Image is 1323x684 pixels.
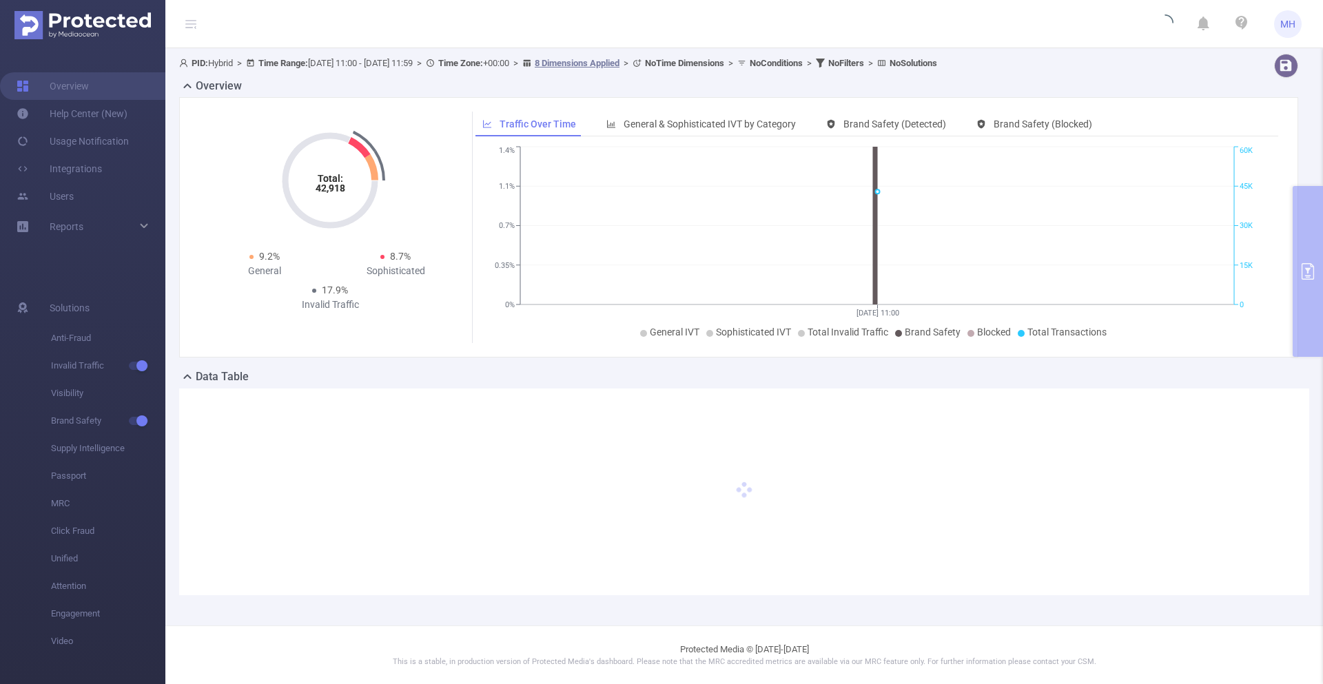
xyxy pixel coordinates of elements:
[750,58,803,68] b: No Conditions
[50,213,83,240] a: Reports
[51,435,165,462] span: Supply Intelligence
[500,118,576,129] span: Traffic Over Time
[51,517,165,545] span: Click Fraud
[905,327,961,338] span: Brand Safety
[803,58,816,68] span: >
[233,58,246,68] span: >
[535,58,619,68] u: 8 Dimensions Applied
[619,58,633,68] span: >
[322,284,348,296] span: 17.9%
[606,119,616,129] i: icon: bar-chart
[165,625,1323,684] footer: Protected Media © [DATE]-[DATE]
[499,222,515,231] tspan: 0.7%
[259,251,280,262] span: 9.2%
[14,11,151,39] img: Protected Media
[1240,147,1253,156] tspan: 60K
[390,251,411,262] span: 8.7%
[482,119,492,129] i: icon: line-chart
[864,58,877,68] span: >
[179,59,192,68] i: icon: user
[51,628,165,655] span: Video
[265,298,396,312] div: Invalid Traffic
[624,118,796,129] span: General & Sophisticated IVT by Category
[196,78,242,94] h2: Overview
[51,600,165,628] span: Engagement
[1240,222,1253,231] tspan: 30K
[196,369,249,385] h2: Data Table
[1240,300,1244,309] tspan: 0
[1280,10,1295,38] span: MH
[650,327,699,338] span: General IVT
[843,118,946,129] span: Brand Safety (Detected)
[330,264,461,278] div: Sophisticated
[499,182,515,191] tspan: 1.1%
[17,100,127,127] a: Help Center (New)
[438,58,483,68] b: Time Zone:
[17,155,102,183] a: Integrations
[17,183,74,210] a: Users
[1157,14,1173,34] i: icon: loading
[716,327,791,338] span: Sophisticated IVT
[645,58,724,68] b: No Time Dimensions
[51,572,165,600] span: Attention
[828,58,864,68] b: No Filters
[890,58,937,68] b: No Solutions
[505,300,515,309] tspan: 0%
[495,261,515,270] tspan: 0.35%
[50,221,83,232] span: Reports
[199,264,330,278] div: General
[258,58,308,68] b: Time Range:
[51,352,165,380] span: Invalid Traffic
[1027,327,1107,338] span: Total Transactions
[200,656,1289,668] p: This is a stable, in production version of Protected Media's dashboard. Please note that the MRC ...
[192,58,208,68] b: PID:
[724,58,737,68] span: >
[509,58,522,68] span: >
[51,462,165,490] span: Passport
[17,127,129,155] a: Usage Notification
[179,58,937,68] span: Hybrid [DATE] 11:00 - [DATE] 11:59 +00:00
[51,380,165,407] span: Visibility
[1240,182,1253,191] tspan: 45K
[413,58,426,68] span: >
[499,147,515,156] tspan: 1.4%
[51,545,165,572] span: Unified
[994,118,1092,129] span: Brand Safety (Blocked)
[1240,261,1253,270] tspan: 15K
[316,183,345,194] tspan: 42,918
[856,309,899,318] tspan: [DATE] 11:00
[17,72,89,100] a: Overview
[51,407,165,435] span: Brand Safety
[51,324,165,352] span: Anti-Fraud
[977,327,1011,338] span: Blocked
[50,294,90,322] span: Solutions
[51,490,165,517] span: MRC
[318,173,343,184] tspan: Total:
[808,327,888,338] span: Total Invalid Traffic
